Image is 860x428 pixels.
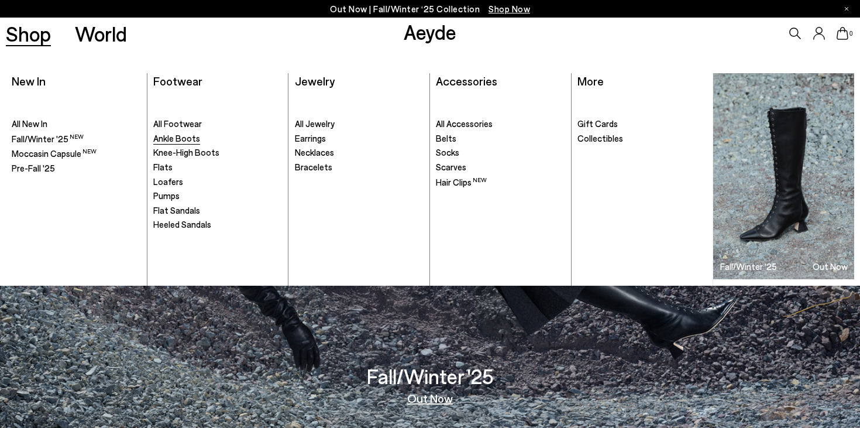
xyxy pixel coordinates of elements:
a: Flats [153,162,282,173]
span: Moccasin Capsule [12,148,97,159]
a: Flat Sandals [153,205,282,217]
span: Flats [153,162,173,172]
a: New In [12,74,46,88]
a: Fall/Winter '25 [12,133,140,145]
a: All Footwear [153,118,282,130]
a: Loafers [153,176,282,188]
span: Flat Sandals [153,205,200,215]
a: All Jewelry [295,118,424,130]
span: Socks [436,147,459,157]
span: Knee-High Boots [153,147,219,157]
a: Bracelets [295,162,424,173]
a: Pre-Fall '25 [12,163,140,174]
a: World [75,23,127,44]
a: Hair Clips [436,176,565,189]
a: More [577,74,604,88]
a: Aeyde [404,19,456,44]
span: Belts [436,133,456,143]
a: Gift Cards [577,118,707,130]
span: All Accessories [436,118,493,129]
a: Pumps [153,190,282,202]
span: Pre-Fall '25 [12,163,55,173]
span: Pumps [153,190,180,201]
a: Ankle Boots [153,133,282,145]
img: Group_1295_900x.jpg [713,73,854,280]
span: Collectibles [577,133,623,143]
span: Earrings [295,133,326,143]
a: Footwear [153,74,202,88]
a: Moccasin Capsule [12,148,140,160]
h3: Out Now [813,262,848,271]
a: Necklaces [295,147,424,159]
span: 0 [848,30,854,37]
a: Shop [6,23,51,44]
span: Heeled Sandals [153,219,211,230]
span: All Footwear [153,118,202,129]
a: Scarves [436,162,565,173]
span: Loafers [153,176,183,187]
span: Gift Cards [577,118,618,129]
span: All New In [12,118,47,129]
span: Fall/Winter '25 [12,133,84,144]
a: Heeled Sandals [153,219,282,231]
h3: Fall/Winter '25 [367,366,494,386]
span: Ankle Boots [153,133,200,143]
span: Necklaces [295,147,334,157]
a: Out Now [407,392,453,404]
a: All New In [12,118,140,130]
span: Navigate to /collections/new-in [489,4,530,14]
a: Belts [436,133,565,145]
a: Earrings [295,133,424,145]
span: Hair Clips [436,177,487,187]
a: Fall/Winter '25 Out Now [713,73,854,280]
a: Knee-High Boots [153,147,282,159]
a: All Accessories [436,118,565,130]
a: Socks [436,147,565,159]
span: All Jewelry [295,118,335,129]
h3: Fall/Winter '25 [720,262,777,271]
a: 0 [837,27,848,40]
p: Out Now | Fall/Winter ‘25 Collection [330,2,530,16]
a: Accessories [436,74,497,88]
a: Jewelry [295,74,335,88]
span: Scarves [436,162,466,172]
span: Bracelets [295,162,332,172]
a: Collectibles [577,133,707,145]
